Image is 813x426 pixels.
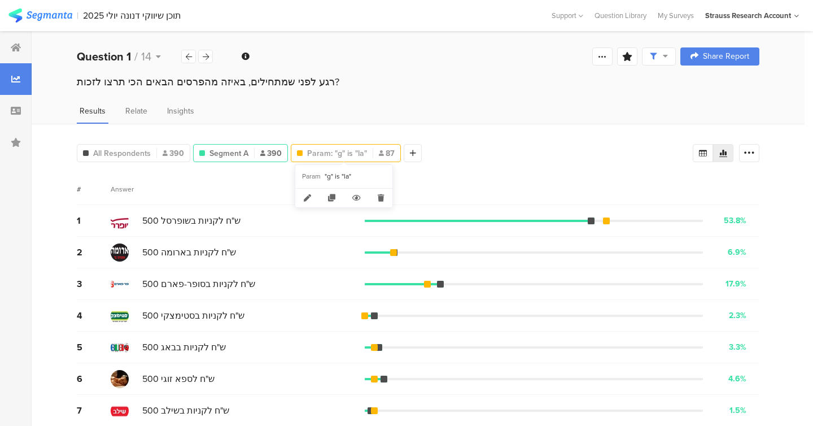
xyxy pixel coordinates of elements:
[77,341,111,354] div: 5
[77,75,759,89] div: רגע לפני שמתחילים, באיזה מהפרסים הבאים הכי תרצו לזכות?
[77,277,111,290] div: 3
[77,404,111,417] div: 7
[142,404,229,417] span: 500 ש"ח לקניות בשילב
[77,214,111,227] div: 1
[729,405,746,416] div: 1.5%
[142,214,241,227] span: 500 ש"ח לקניות בשופרסל
[80,105,106,117] span: Results
[111,338,129,357] img: d3718dnoaommpf.cloudfront.net%2Fitem%2F2b30d310847c09a7ced6.png
[125,105,147,117] span: Relate
[142,277,255,290] span: 500 ש"ח לקניות בסופר-פארם
[209,147,248,159] span: Segment A
[134,48,138,65] span: /
[589,10,652,21] a: Question Library
[725,278,746,290] div: 17.9%
[77,184,111,194] div: #
[111,244,129,262] img: d3718dnoaommpf.cloudfront.net%2Fitem%2F3ca72fd09df1a20b37a0.png
[8,8,72,23] img: segmanta logo
[111,402,129,420] img: d3718dnoaommpf.cloudfront.net%2Fitem%2F8d708d19ba4c2c74a990.jpg
[729,310,746,321] div: 2.3%
[77,309,111,322] div: 4
[260,147,282,159] span: 390
[379,147,395,159] span: 87
[167,105,194,117] span: Insights
[552,7,583,24] div: Support
[325,172,386,181] div: "g" is "la"
[111,275,129,293] img: d3718dnoaommpf.cloudfront.net%2Fitem%2F0f63a09cdc6f513193a7.png
[142,246,236,259] span: 500 ש"ח לקניות בארומה
[724,215,746,227] div: 53.8%
[83,10,181,21] div: תוכן שיווקי דנונה יולי 2025
[728,373,746,385] div: 4.6%
[652,10,700,21] a: My Surveys
[141,48,151,65] span: 14
[163,147,184,159] span: 390
[703,53,749,60] span: Share Report
[307,147,367,159] span: Param: "g" is "la"
[729,341,746,353] div: 3.3%
[77,48,131,65] b: Question 1
[705,10,791,21] div: Strauss Research Account
[142,341,226,354] span: 500 ש"ח לקניות בבאג
[111,212,129,230] img: d3718dnoaommpf.cloudfront.net%2Fitem%2F420dace8d1b759a14f5e.jpg
[77,372,111,385] div: 6
[111,184,134,194] div: Answer
[728,246,746,258] div: 6.9%
[111,370,129,388] img: d3718dnoaommpf.cloudfront.net%2Fitem%2F75d111d1e6df3b99174b.jpg
[302,172,321,181] div: Param
[142,309,244,322] span: 500 ש"ח לקניות בסטימצקי
[142,372,215,385] span: 500 ש"ח לספא זוגי
[93,147,151,159] span: All Respondents
[77,246,111,259] div: 2
[77,9,78,22] div: |
[111,307,129,325] img: d3718dnoaommpf.cloudfront.net%2Fitem%2F3c182121faecf79e12e6.jpg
